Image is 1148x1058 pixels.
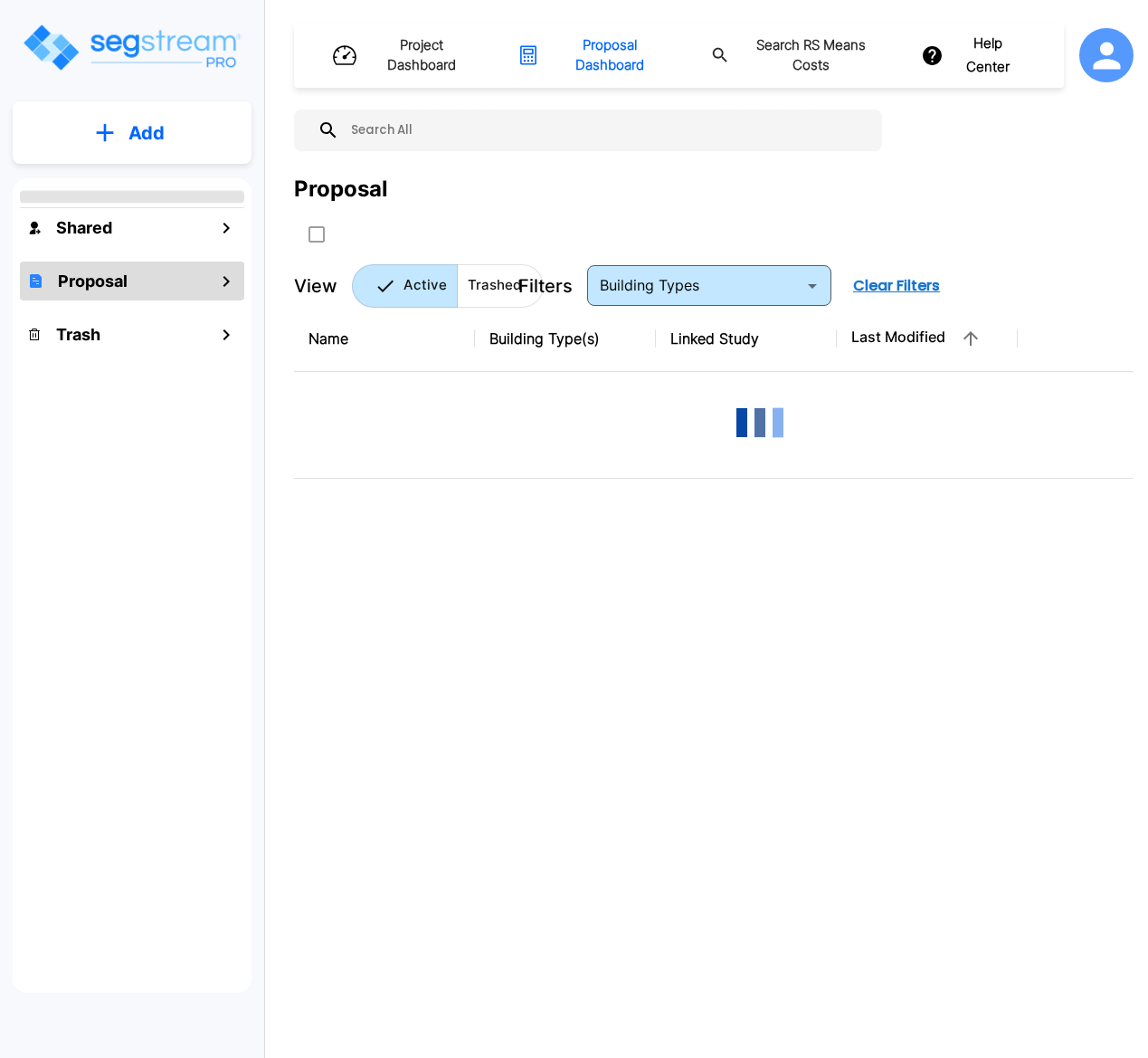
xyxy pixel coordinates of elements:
h1: Trash [56,322,100,347]
div: Name [308,328,460,349]
button: Project Dashboard [326,28,489,83]
div: Platform [352,264,544,308]
p: Add [128,119,165,147]
th: Last Modified [837,306,1018,372]
div: Proposal [294,173,388,205]
h1: Proposal [58,269,128,293]
img: Logo [21,22,242,73]
h1: Proposal Dashboard [547,35,672,76]
button: Active [352,264,458,308]
button: SelectAll [299,216,335,253]
button: Add [13,107,251,159]
h1: Search RS Means Costs [737,35,886,76]
h1: Shared [56,215,112,240]
button: Clear Filters [846,268,947,304]
button: Proposal Dashboard [510,28,682,83]
button: Help Center [917,26,1032,85]
th: Building Type(s) [475,306,656,372]
p: Trashed [468,275,521,296]
button: Trashed [457,264,544,308]
h1: Project Dashboard [365,35,479,76]
button: Open [800,273,825,299]
input: Building Types [593,273,796,299]
p: Active [403,275,447,296]
img: Loading [724,386,796,459]
input: Search All [339,110,873,151]
p: Filters [518,272,573,300]
th: Linked Study [656,306,837,372]
p: View [294,272,337,300]
button: Search RS Means Costs [704,28,896,83]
